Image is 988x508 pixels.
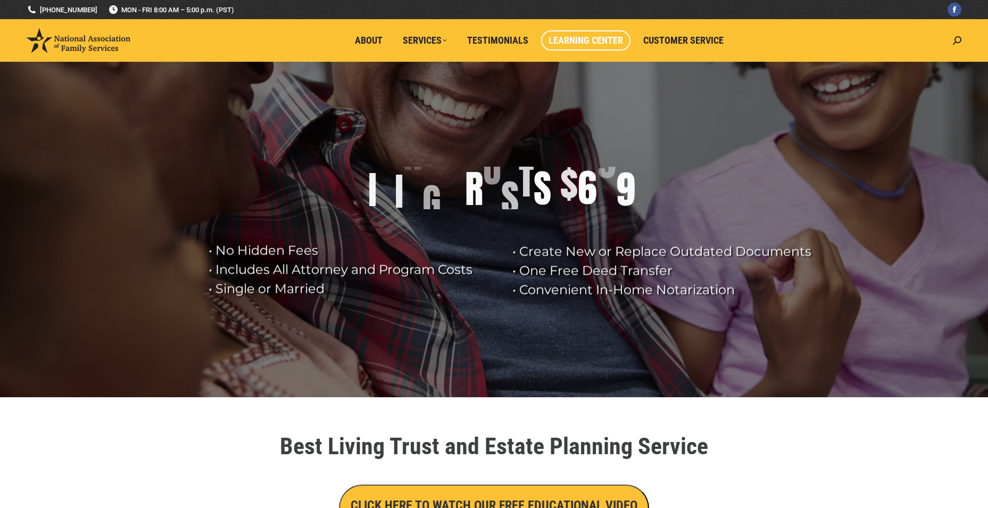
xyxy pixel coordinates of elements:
span: About [355,35,383,46]
rs-layer: • No Hidden Fees • Includes All Attorney and Program Costs • Single or Married [209,241,499,298]
span: MON - FRI 8:00 AM – 5:00 p.m. (PST) [108,5,234,15]
a: Testimonials [460,30,536,51]
a: [PHONE_NUMBER] [27,5,97,15]
a: Facebook page opens in new window [948,3,961,17]
div: I [395,170,403,213]
span: Services [403,35,447,46]
h1: Best Living Trust and Estate Planning Service [196,435,792,458]
a: About [347,30,390,51]
div: $ [560,161,578,204]
div: G [422,181,441,224]
div: S [501,177,519,220]
span: Customer Service [643,35,724,46]
div: I [368,169,377,211]
div: N [403,133,422,175]
div: S [534,167,551,210]
a: Learning Center [541,30,630,51]
span: Testimonials [467,35,528,46]
div: T [519,159,534,202]
div: 9 [597,141,616,183]
rs-layer: • Create New or Replace Outdated Documents • One Free Deed Transfer • Convenient In-Home Notariza... [512,242,821,299]
img: National Association of Family Services [27,28,130,53]
div: U [483,147,501,190]
a: Customer Service [636,30,731,51]
span: Learning Center [549,35,623,46]
div: R [465,168,483,210]
div: 9 [616,168,635,211]
div: 6 [578,167,597,209]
